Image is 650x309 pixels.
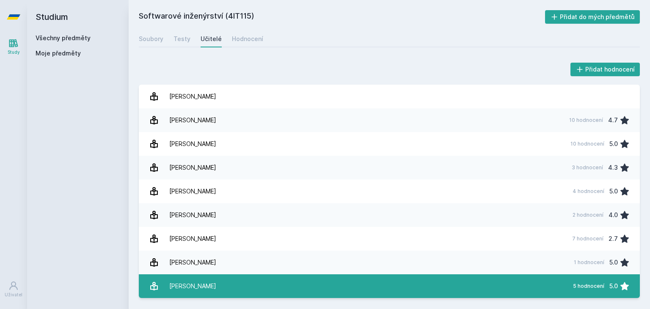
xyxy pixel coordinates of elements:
div: 5.0 [609,135,618,152]
div: Testy [174,35,190,43]
a: [PERSON_NAME] [139,85,640,108]
div: Učitelé [201,35,222,43]
div: 4.3 [608,159,618,176]
button: Přidat hodnocení [570,63,640,76]
div: [PERSON_NAME] [169,254,216,271]
div: 5.0 [609,183,618,200]
div: 3 hodnocení [572,164,603,171]
div: 5.0 [609,278,618,295]
div: 1 hodnocení [574,259,604,266]
div: [PERSON_NAME] [169,135,216,152]
a: Uživatel [2,276,25,302]
a: Testy [174,30,190,47]
div: 7 hodnocení [572,235,603,242]
div: [PERSON_NAME] [169,207,216,223]
a: [PERSON_NAME] 7 hodnocení 2.7 [139,227,640,251]
div: Soubory [139,35,163,43]
div: [PERSON_NAME] [169,183,216,200]
div: [PERSON_NAME] [169,230,216,247]
div: [PERSON_NAME] [169,278,216,295]
div: Uživatel [5,292,22,298]
div: Study [8,49,20,55]
div: 4.0 [609,207,618,223]
button: Přidat do mých předmětů [545,10,640,24]
a: [PERSON_NAME] 2 hodnocení 4.0 [139,203,640,227]
div: 2.7 [609,230,618,247]
a: [PERSON_NAME] 5 hodnocení 5.0 [139,274,640,298]
div: [PERSON_NAME] [169,112,216,129]
span: Moje předměty [36,49,81,58]
div: Hodnocení [232,35,263,43]
div: 2 hodnocení [573,212,603,218]
div: 4.7 [608,112,618,129]
div: [PERSON_NAME] [169,159,216,176]
div: 10 hodnocení [570,141,604,147]
a: Všechny předměty [36,34,91,41]
a: Study [2,34,25,60]
a: Učitelé [201,30,222,47]
a: [PERSON_NAME] 3 hodnocení 4.3 [139,156,640,179]
div: 5.0 [609,254,618,271]
h2: Softwarové inženýrství (4IT115) [139,10,545,24]
a: [PERSON_NAME] 10 hodnocení 4.7 [139,108,640,132]
div: 10 hodnocení [569,117,603,124]
a: Hodnocení [232,30,263,47]
div: [PERSON_NAME] [169,88,216,105]
a: [PERSON_NAME] 1 hodnocení 5.0 [139,251,640,274]
a: [PERSON_NAME] 4 hodnocení 5.0 [139,179,640,203]
a: Soubory [139,30,163,47]
div: 4 hodnocení [573,188,604,195]
div: 5 hodnocení [573,283,604,290]
a: [PERSON_NAME] 10 hodnocení 5.0 [139,132,640,156]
